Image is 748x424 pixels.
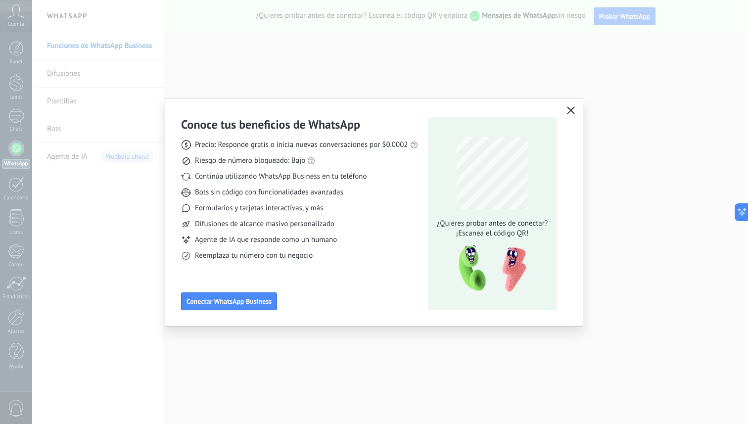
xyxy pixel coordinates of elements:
span: Bots sin código con funcionalidades avanzadas [195,188,343,197]
span: Difusiones de alcance masivo personalizado [195,219,334,229]
span: Precio: Responde gratis o inicia nuevas conversaciones por $0.0002 [195,140,408,150]
span: ¡Escanea el código QR! [434,229,551,238]
span: Reemplaza tu número con tu negocio [195,251,313,261]
span: Conectar WhatsApp Business [187,298,272,305]
span: Continúa utilizando WhatsApp Business en tu teléfono [195,172,367,182]
span: ¿Quieres probar antes de conectar? [434,219,551,229]
span: Formularios y tarjetas interactivas, y más [195,203,323,213]
h3: Conoce tus beneficios de WhatsApp [181,117,360,132]
span: Riesgo de número bloqueado: Bajo [195,156,305,166]
span: Agente de IA que responde como un humano [195,235,337,245]
button: Conectar WhatsApp Business [181,292,277,310]
img: qr-pic-1x.png [450,242,528,295]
